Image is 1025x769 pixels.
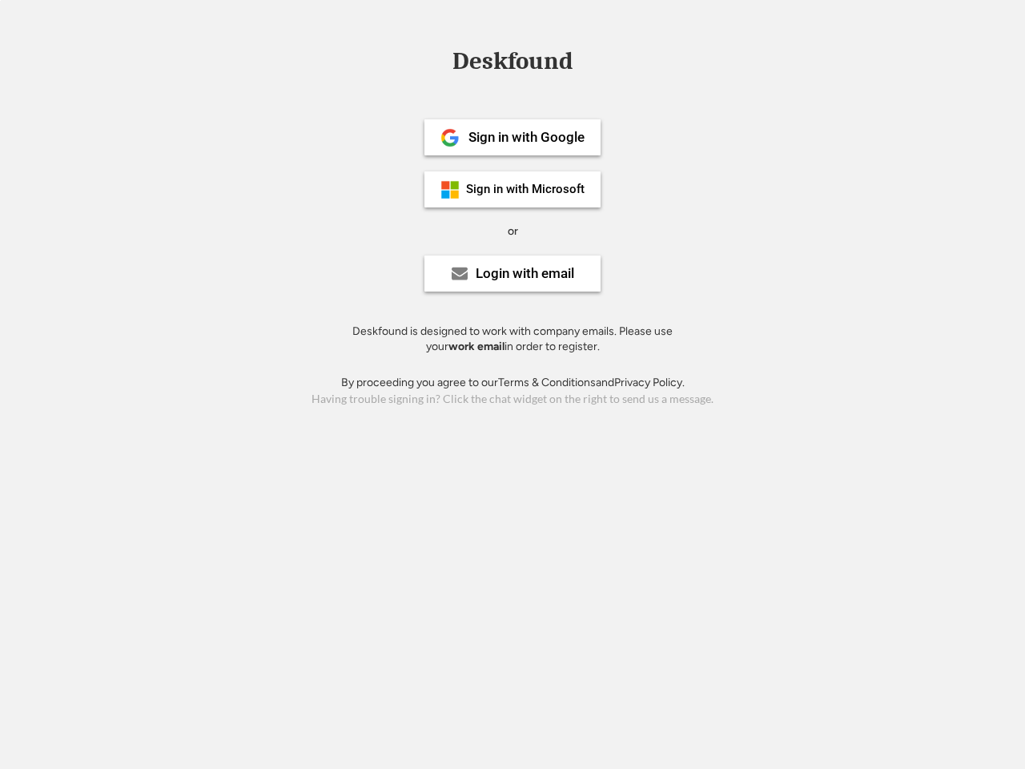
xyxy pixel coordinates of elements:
div: Sign in with Microsoft [466,183,585,195]
div: Deskfound [444,49,581,74]
img: 1024px-Google__G__Logo.svg.png [440,128,460,147]
a: Privacy Policy. [614,376,685,389]
a: Terms & Conditions [498,376,596,389]
div: Sign in with Google [468,131,585,144]
div: By proceeding you agree to our and [341,375,685,391]
div: Login with email [476,267,574,280]
div: or [508,223,518,240]
img: ms-symbollockup_mssymbol_19.png [440,180,460,199]
div: Deskfound is designed to work with company emails. Please use your in order to register. [332,324,693,355]
strong: work email [448,340,504,353]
